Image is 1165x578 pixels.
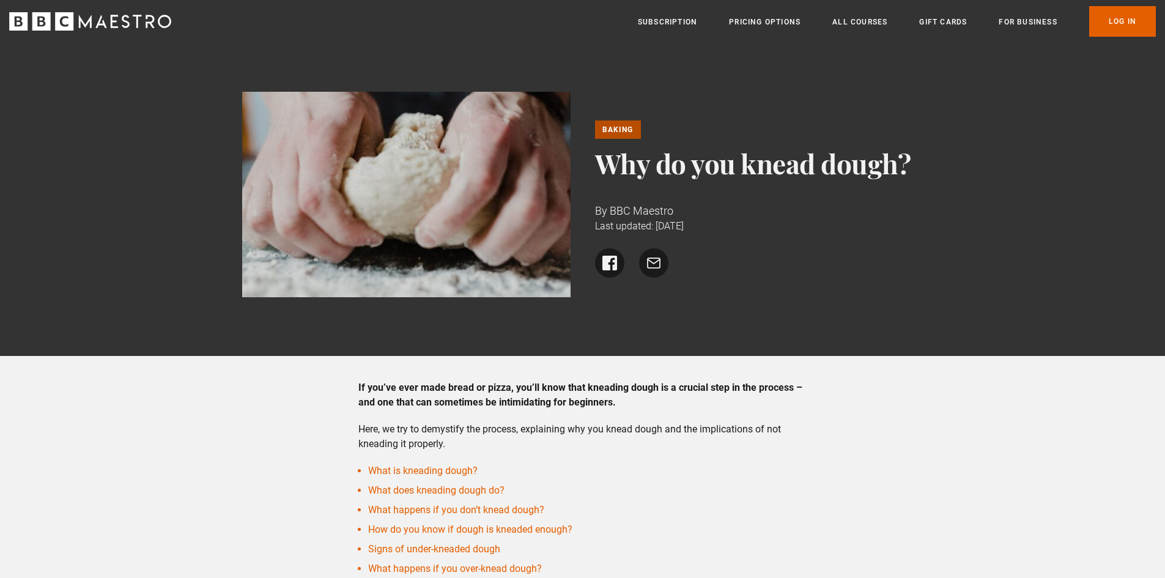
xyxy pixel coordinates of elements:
[999,16,1057,28] a: For business
[638,6,1156,37] nav: Primary
[832,16,887,28] a: All Courses
[595,220,684,232] time: Last updated: [DATE]
[368,563,542,574] a: What happens if you over-knead dough?
[368,484,505,496] a: What does kneading dough do?
[595,149,923,178] h1: Why do you knead dough?
[595,204,607,217] span: By
[368,543,500,555] a: Signs of under-kneaded dough
[729,16,801,28] a: Pricing Options
[9,12,171,31] svg: BBC Maestro
[368,504,544,516] a: What happens if you don’t knead dough?
[358,422,807,451] p: Here, we try to demystify the process, explaining why you knead dough and the implications of not...
[919,16,967,28] a: Gift Cards
[368,465,478,476] a: What is kneading dough?
[638,16,697,28] a: Subscription
[368,524,572,535] a: How do you know if dough is kneaded enough?
[610,204,673,217] span: BBC Maestro
[358,382,802,408] strong: If you’ve ever made bread or pizza, you’ll know that kneading dough is a crucial step in the proc...
[1089,6,1156,37] a: Log In
[595,120,641,139] a: Baking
